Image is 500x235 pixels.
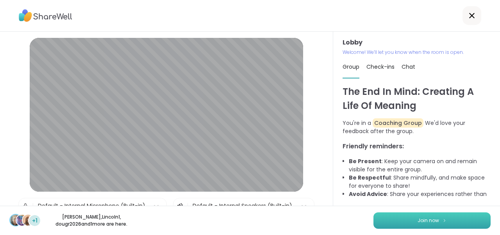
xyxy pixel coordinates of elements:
[349,190,387,198] b: Avoid Advice
[373,212,491,229] button: Join now
[19,7,72,25] img: ShareWell Logo
[418,217,439,224] span: Join now
[349,157,491,174] li: : Keep your camera on and remain visible for the entire group.
[187,201,189,211] span: |
[38,202,145,210] div: Default - Internal Microphone (Built-in)
[32,217,37,225] span: +1
[343,38,491,47] h3: Lobby
[343,85,491,113] h1: The End In Mind: Creating A Life Of Meaning
[32,198,34,214] span: |
[343,119,491,135] p: You're in a We'd love your feedback after the group.
[23,215,34,226] img: dougr2026
[343,63,359,71] span: Group
[373,118,423,128] span: Coaching Group
[349,157,382,165] b: Be Present
[349,174,491,190] li: : Share mindfully, and make space for everyone to share!
[442,218,447,223] img: ShareWell Logomark
[10,215,21,226] img: Chuck
[343,142,491,151] h3: Friendly reminders:
[366,63,395,71] span: Check-ins
[343,49,491,56] p: Welcome! We’ll let you know when the room is open.
[48,214,135,228] p: [PERSON_NAME] , Lincoln1 , dougr2026 and 1 more are here.
[349,190,491,215] li: : Share your experiences rather than advice, as peers are not mental health professionals.
[22,198,29,214] img: Microphone
[16,215,27,226] img: Lincoln1
[402,63,415,71] span: Chat
[349,174,391,182] b: Be Respectful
